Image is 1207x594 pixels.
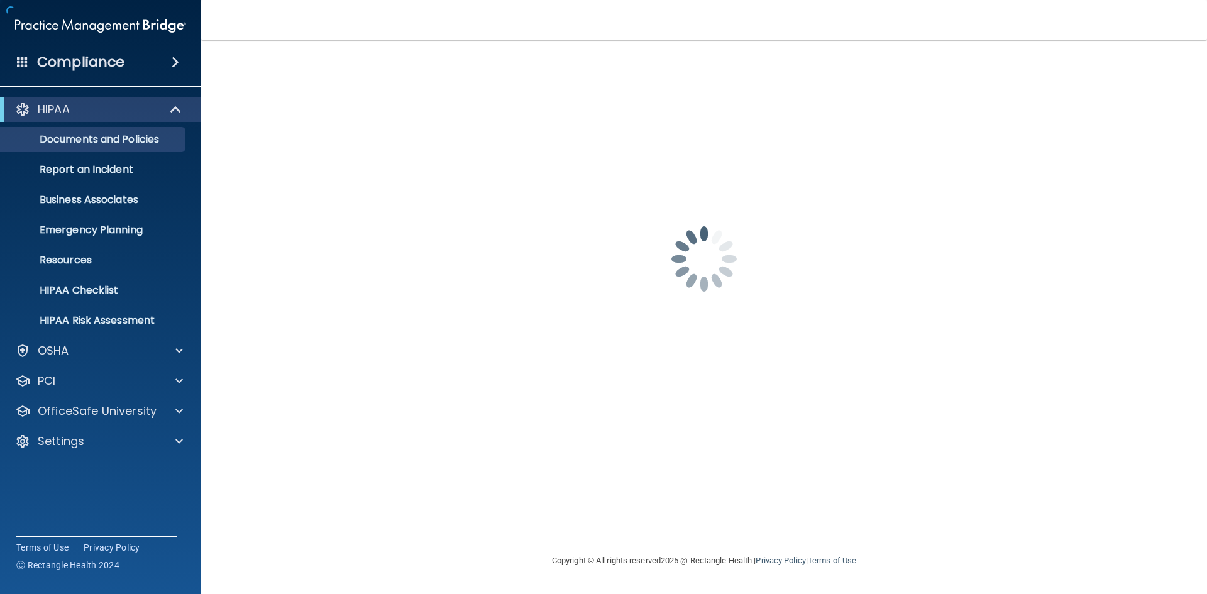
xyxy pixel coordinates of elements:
[84,541,140,554] a: Privacy Policy
[8,194,180,206] p: Business Associates
[15,13,186,38] img: PMB logo
[38,434,84,449] p: Settings
[8,254,180,267] p: Resources
[8,314,180,327] p: HIPAA Risk Assessment
[38,102,70,117] p: HIPAA
[16,559,119,571] span: Ⓒ Rectangle Health 2024
[15,102,182,117] a: HIPAA
[641,196,767,322] img: spinner.e123f6fc.gif
[16,541,69,554] a: Terms of Use
[37,53,124,71] h4: Compliance
[808,556,856,565] a: Terms of Use
[8,224,180,236] p: Emergency Planning
[8,133,180,146] p: Documents and Policies
[475,541,934,581] div: Copyright © All rights reserved 2025 @ Rectangle Health | |
[38,404,157,419] p: OfficeSafe University
[8,163,180,176] p: Report an Incident
[15,373,183,388] a: PCI
[38,373,55,388] p: PCI
[15,404,183,419] a: OfficeSafe University
[756,556,805,565] a: Privacy Policy
[38,343,69,358] p: OSHA
[15,434,183,449] a: Settings
[8,284,180,297] p: HIPAA Checklist
[15,343,183,358] a: OSHA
